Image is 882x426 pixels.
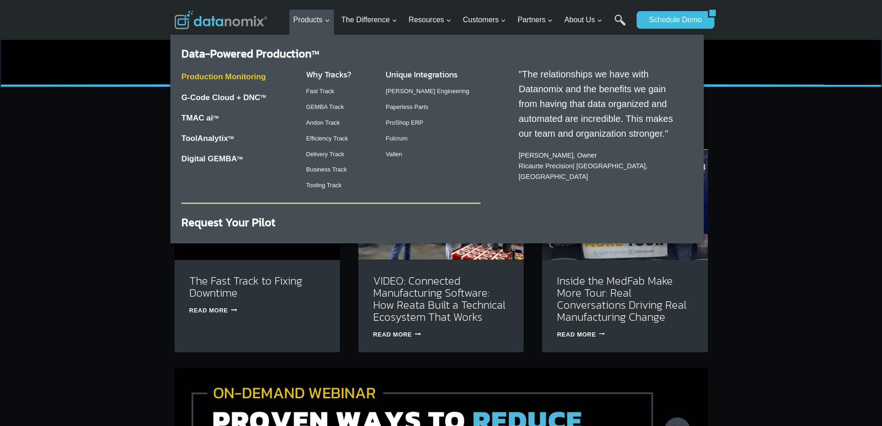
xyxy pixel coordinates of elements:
[836,381,882,426] iframe: Chat Widget
[519,162,573,170] a: Ricaurte Precision
[564,14,602,26] span: About Us
[386,135,407,142] a: Fulcrum
[409,14,451,26] span: Resources
[637,11,708,29] a: Schedule Demo
[341,14,397,26] span: The Difference
[306,88,334,95] a: Fast Track
[237,156,243,160] sup: TM
[289,5,632,35] nav: Primary Navigation
[126,207,156,213] a: Privacy Policy
[208,0,238,9] span: Last Name
[213,115,219,120] sup: TM
[208,114,244,123] span: State/Region
[373,331,421,338] a: Read More
[181,72,266,81] a: Production Monitoring
[312,49,319,57] sup: TM
[228,135,234,140] a: TM
[306,166,347,173] a: Business Track
[557,273,687,325] a: Inside the MedFab Make More Tour: Real Conversations Driving Real Manufacturing Change
[386,103,428,110] a: Paperless Parts
[181,134,228,143] a: ToolAnalytix
[306,103,344,110] a: GEMBA Track
[614,14,626,35] a: Search
[260,94,266,99] sup: TM
[386,151,402,158] a: Vallen
[386,68,481,81] h3: Unique Integrations
[189,273,302,301] a: The Fast Track to Fixing Downtime
[189,307,237,314] a: Read More
[181,45,319,62] a: Data-Powered ProductionTM
[181,214,275,230] a: Request Your Pilot
[519,150,683,182] p: [PERSON_NAME], Owner | [GEOGRAPHIC_DATA], [GEOGRAPHIC_DATA]
[306,135,348,142] a: Efficiency Track
[293,14,330,26] span: Products
[181,93,266,102] a: G-Code Cloud + DNCTM
[306,119,340,126] a: Andon Track
[518,14,553,26] span: Partners
[373,273,506,325] a: VIDEO: Connected Manufacturing Software: How Reata Built a Technical Ecosystem That Works
[104,207,118,213] a: Terms
[386,119,423,126] a: ProShop ERP
[181,114,219,122] a: TMAC aiTM
[208,38,250,47] span: Phone number
[519,67,683,141] p: "The relationships we have with Datanomix and the benefits we gain from having that data organize...
[386,88,469,95] a: [PERSON_NAME] Engineering
[306,151,344,158] a: Delivery Track
[306,68,351,81] a: Why Tracks?
[463,14,506,26] span: Customers
[306,182,342,189] a: Tooling Track
[557,331,605,338] a: Read More
[175,11,267,29] img: Datanomix
[181,154,243,163] a: Digital GEMBATM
